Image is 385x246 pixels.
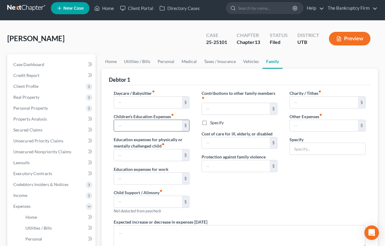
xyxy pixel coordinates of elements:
input: -- [202,103,270,115]
span: Case Dashboard [13,62,44,67]
span: Unsecured Priority Claims [13,138,63,143]
div: $ [182,120,189,131]
a: Secured Claims [8,125,95,135]
label: Other Expenses [290,113,322,120]
i: fiber_manual_record [319,113,322,116]
div: 25-25101 [206,39,227,46]
a: Unsecured Priority Claims [8,135,95,146]
i: fiber_manual_record [202,96,205,99]
span: Codebtors Insiders & Notices [13,182,69,187]
div: $ [270,103,277,115]
a: Client Portal [117,3,156,14]
div: $ [358,97,365,108]
label: Specify [290,136,303,143]
label: Contributions to other family members [202,90,277,103]
i: fiber_manual_record [162,143,165,146]
a: Credit Report [8,70,95,81]
i: fiber_manual_record [159,189,162,192]
i: fiber_manual_record [318,90,321,93]
span: Lawsuits [13,160,30,165]
a: Home [102,54,120,69]
div: Filed [270,39,288,46]
div: $ [182,97,189,108]
a: Unsecured Nonpriority Claims [8,146,95,157]
div: Case [206,32,227,39]
a: Utilities / Bills [120,54,154,69]
label: Children's Education Expenses [114,113,174,120]
button: Preview [329,32,370,45]
span: Income [13,193,27,198]
label: Protection against family violence [202,154,266,160]
span: Credit Report [13,73,39,78]
label: Cost of care for ill, elderly, or disabled [202,131,273,137]
a: Help [304,3,324,14]
div: UTB [297,39,319,46]
div: Open Intercom Messenger [364,225,379,240]
div: Debtor 1 [109,76,130,83]
input: -- [202,137,270,149]
label: Charity / Tithes [290,90,321,96]
span: Client Profile [13,84,38,89]
div: $ [270,160,277,172]
a: The Bankruptcy Firm [325,3,377,14]
a: Family [263,54,283,69]
span: Utilities / Bills [25,225,52,231]
label: Education expenses for work [114,166,169,172]
input: -- [114,196,182,208]
a: Vehicles [239,54,263,69]
label: Child Support / Alimony [114,189,162,196]
input: -- [114,120,182,131]
a: Property Analysis [8,114,95,125]
label: Specify [210,120,224,126]
input: -- [290,120,358,131]
span: Unsecured Nonpriority Claims [13,149,71,154]
div: $ [182,173,189,184]
label: Expected increase or decrease in expenses [DATE] [114,219,207,225]
a: Executory Contracts [8,168,95,179]
i: fiber_manual_record [152,90,155,93]
label: Education expenses for physically or mentally challenged child [114,136,189,149]
div: $ [182,149,189,161]
div: $ [182,196,189,208]
a: Medical [178,54,200,69]
span: Property Analysis [13,116,47,121]
a: Home [91,3,117,14]
a: Lawsuits [8,157,95,168]
span: Real Property [13,95,39,100]
input: Search by name... [238,2,293,14]
span: Expenses [13,204,31,209]
input: Specify... [290,143,365,155]
a: Home [21,212,95,223]
span: Personal [25,236,42,241]
input: -- [114,149,182,161]
label: Daycare / Babysitter [114,90,155,96]
a: Taxes / Insurance [200,54,239,69]
div: Status [270,32,288,39]
span: 13 [255,39,260,45]
input: -- [202,160,270,172]
span: Home [25,214,37,220]
span: Not deducted from paycheck [114,208,161,213]
a: Case Dashboard [8,59,95,70]
span: New Case [63,6,84,11]
a: Personal [154,54,178,69]
input: -- [114,173,182,184]
input: -- [290,97,358,108]
span: Secured Claims [13,127,42,132]
span: [PERSON_NAME] [7,34,65,43]
div: Chapter [237,39,260,46]
div: $ [270,137,277,149]
i: fiber_manual_record [171,113,174,116]
div: District [297,32,319,39]
a: Directory Cases [156,3,203,14]
a: Utilities / Bills [21,223,95,234]
div: Chapter [237,32,260,39]
a: Personal [21,234,95,244]
span: Executory Contracts [13,171,52,176]
div: $ [358,120,365,131]
input: -- [114,97,182,108]
span: Personal Property [13,105,48,111]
